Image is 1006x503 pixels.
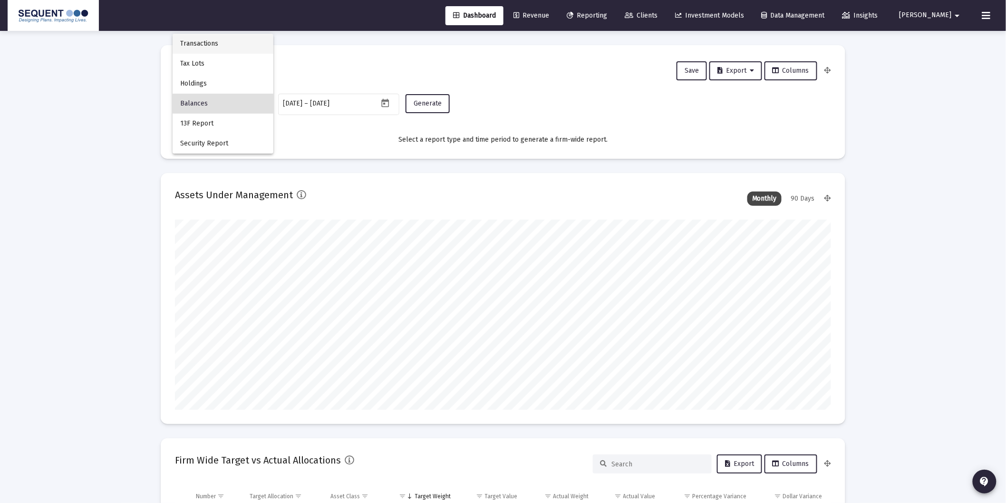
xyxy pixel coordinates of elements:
span: Tax Lots [180,54,266,74]
span: Holdings [180,74,266,94]
span: Security Report [180,134,266,154]
span: Transactions [180,34,266,54]
span: 13F Report [180,114,266,134]
span: Balances [180,94,266,114]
